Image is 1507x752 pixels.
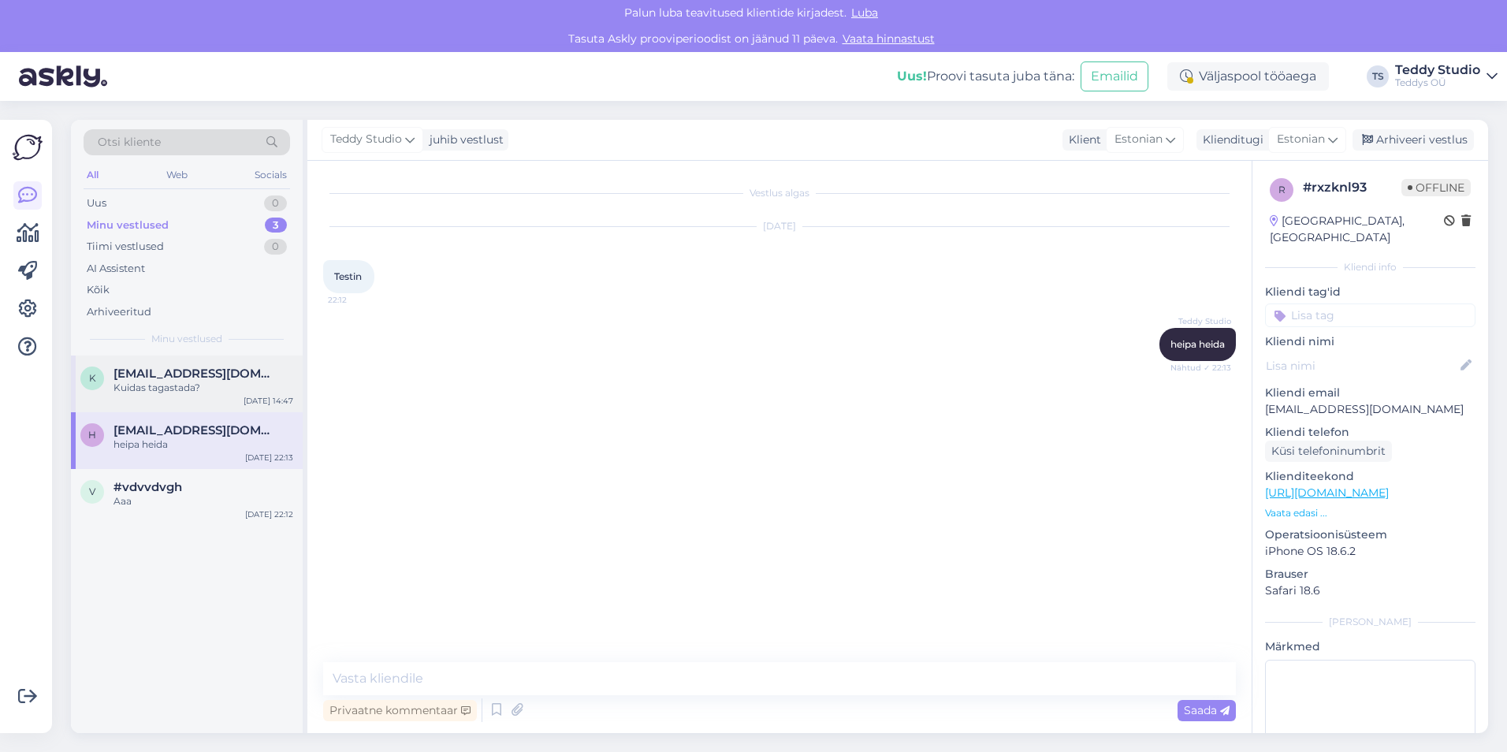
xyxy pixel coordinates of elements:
[264,239,287,255] div: 0
[87,261,145,277] div: AI Assistent
[89,486,95,497] span: v
[1265,441,1392,462] div: Küsi telefoninumbrit
[323,186,1236,200] div: Vestlus algas
[1265,260,1475,274] div: Kliendi info
[163,165,191,185] div: Web
[245,452,293,463] div: [DATE] 22:13
[1265,401,1475,418] p: [EMAIL_ADDRESS][DOMAIN_NAME]
[897,69,927,84] b: Uus!
[1265,543,1475,560] p: iPhone OS 18.6.2
[1167,62,1329,91] div: Väljaspool tööaega
[1367,65,1389,87] div: TS
[334,270,362,282] span: Testin
[838,32,940,46] a: Vaata hinnastust
[1265,333,1475,350] p: Kliendi nimi
[88,429,96,441] span: h
[1353,129,1474,151] div: Arhiveeri vestlus
[113,423,277,437] span: helena.k.veensalu@gmail.com
[87,304,151,320] div: Arhiveeritud
[1265,527,1475,543] p: Operatsioonisüsteem
[84,165,102,185] div: All
[1062,132,1101,148] div: Klient
[323,219,1236,233] div: [DATE]
[264,195,287,211] div: 0
[1265,506,1475,520] p: Vaata edasi ...
[1265,284,1475,300] p: Kliendi tag'id
[1196,132,1263,148] div: Klienditugi
[98,134,161,151] span: Otsi kliente
[1170,338,1225,350] span: heipa heida
[1266,357,1457,374] input: Lisa nimi
[1265,486,1389,500] a: [URL][DOMAIN_NAME]
[1265,303,1475,327] input: Lisa tag
[89,372,96,384] span: k
[1265,583,1475,599] p: Safari 18.6
[1265,566,1475,583] p: Brauser
[1265,424,1475,441] p: Kliendi telefon
[1081,61,1148,91] button: Emailid
[1265,615,1475,629] div: [PERSON_NAME]
[87,218,169,233] div: Minu vestlused
[1395,76,1480,89] div: Teddys OÜ
[1278,184,1286,195] span: r
[1184,703,1230,717] span: Saada
[1265,638,1475,655] p: Märkmed
[245,508,293,520] div: [DATE] 22:12
[1395,64,1498,89] a: Teddy StudioTeddys OÜ
[1114,131,1163,148] span: Estonian
[113,494,293,508] div: Aaa
[1172,315,1231,327] span: Teddy Studio
[87,239,164,255] div: Tiimi vestlused
[113,437,293,452] div: heipa heida
[1401,179,1471,196] span: Offline
[151,332,222,346] span: Minu vestlused
[1265,385,1475,401] p: Kliendi email
[87,195,106,211] div: Uus
[323,700,477,721] div: Privaatne kommentaar
[1170,362,1231,374] span: Nähtud ✓ 22:13
[330,131,402,148] span: Teddy Studio
[1265,468,1475,485] p: Klienditeekond
[113,367,277,381] span: keio.veensalu@gmail.com
[265,218,287,233] div: 3
[1277,131,1325,148] span: Estonian
[244,395,293,407] div: [DATE] 14:47
[423,132,504,148] div: juhib vestlust
[113,381,293,395] div: Kuidas tagastada?
[13,132,43,162] img: Askly Logo
[87,282,110,298] div: Kõik
[847,6,883,20] span: Luba
[897,67,1074,86] div: Proovi tasuta juba täna:
[113,480,182,494] span: #vdvvdvgh
[1395,64,1480,76] div: Teddy Studio
[251,165,290,185] div: Socials
[1303,178,1401,197] div: # rxzknl93
[1270,213,1444,246] div: [GEOGRAPHIC_DATA], [GEOGRAPHIC_DATA]
[328,294,387,306] span: 22:12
